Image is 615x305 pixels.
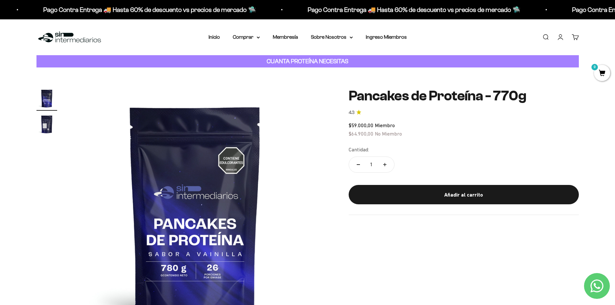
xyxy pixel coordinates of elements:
button: Ir al artículo 1 [36,88,57,111]
a: 0 [594,70,610,77]
button: Añadir al carrito [349,185,579,204]
p: Pago Contra Entrega 🚚 Hasta 60% de descuento vs precios de mercado 🛸 [306,5,519,15]
a: 4.34.3 de 5.0 estrellas [349,109,579,116]
button: Aumentar cantidad [375,157,394,172]
summary: Sobre Nosotros [311,33,353,41]
span: $59.000,00 [349,122,374,128]
img: Pancakes de Proteína - 770g [36,114,57,135]
mark: 0 [591,63,599,71]
a: Ingreso Miembros [366,34,407,40]
h1: Pancakes de Proteína - 770g [349,88,579,104]
strong: CUANTA PROTEÍNA NECESITAS [267,58,348,65]
button: Ir al artículo 2 [36,114,57,137]
a: Inicio [209,34,220,40]
span: Miembro [375,122,395,128]
button: Reducir cantidad [349,157,368,172]
p: Pago Contra Entrega 🚚 Hasta 60% de descuento vs precios de mercado 🛸 [42,5,255,15]
div: Añadir al carrito [362,191,566,199]
span: No Miembro [375,131,402,137]
img: Pancakes de Proteína - 770g [36,88,57,109]
summary: Comprar [233,33,260,41]
span: $64.900,00 [349,131,374,137]
label: Cantidad: [349,146,369,154]
span: 4.3 [349,109,354,116]
a: Membresía [273,34,298,40]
